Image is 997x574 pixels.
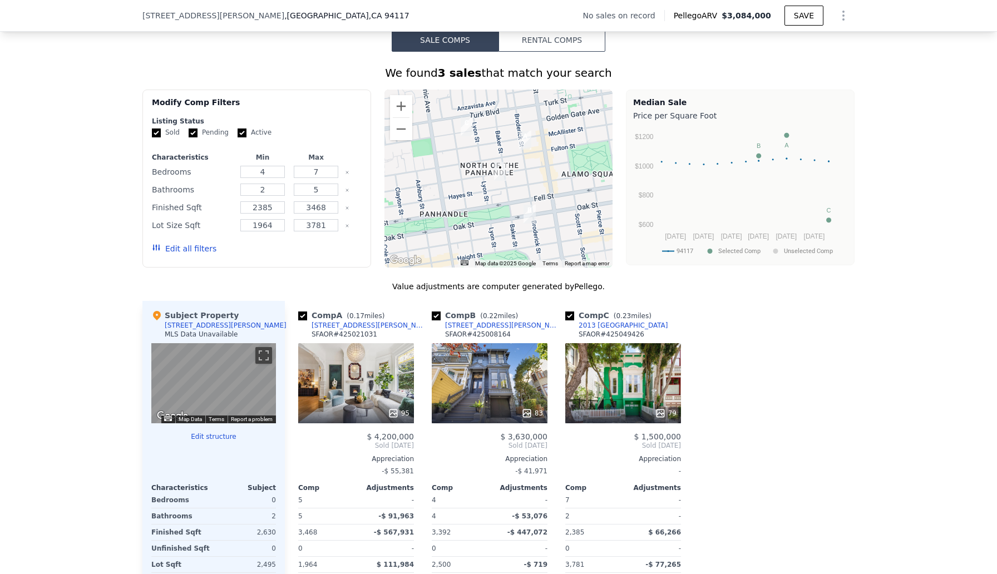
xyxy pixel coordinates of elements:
[152,217,234,233] div: Lot Size Sqft
[625,508,681,524] div: -
[342,312,389,320] span: ( miles)
[392,28,498,52] button: Sale Comps
[565,454,681,463] div: Appreciation
[216,524,276,540] div: 2,630
[390,95,412,117] button: Zoom in
[152,128,180,137] label: Sold
[216,557,276,572] div: 2,495
[492,492,547,508] div: -
[179,415,202,423] button: Map Data
[490,483,547,492] div: Adjustments
[298,528,317,536] span: 3,468
[298,508,354,524] div: 5
[565,483,623,492] div: Comp
[298,454,414,463] div: Appreciation
[655,408,677,419] div: 79
[152,153,234,162] div: Characteristics
[358,541,414,556] div: -
[432,454,547,463] div: Appreciation
[693,232,714,240] text: [DATE]
[565,463,681,479] div: -
[214,483,276,492] div: Subject
[152,200,234,215] div: Finished Sqft
[635,133,654,141] text: $1200
[349,312,364,320] span: 0.17
[238,128,246,137] input: Active
[292,153,340,162] div: Max
[492,541,547,556] div: -
[832,4,855,27] button: Show Options
[382,467,414,475] span: -$ 55,381
[151,557,211,572] div: Lot Sqft
[776,232,797,240] text: [DATE]
[151,508,211,524] div: Bathrooms
[151,524,211,540] div: Finished Sqft
[583,10,664,21] div: No sales on record
[524,205,536,224] div: 239 Broderick St
[216,508,276,524] div: 2
[565,508,621,524] div: 2
[498,28,605,52] button: Rental Comps
[565,321,668,330] a: 2013 [GEOGRAPHIC_DATA]
[356,483,414,492] div: Adjustments
[209,416,224,422] a: Terms
[432,561,451,568] span: 2,500
[284,10,409,21] span: , [GEOGRAPHIC_DATA]
[216,541,276,556] div: 0
[345,170,349,175] button: Clear
[154,409,191,423] img: Google
[432,508,487,524] div: 4
[369,11,409,20] span: , CA 94117
[519,131,531,150] div: 706 Broderick St
[512,512,547,520] span: -$ 53,076
[461,260,468,265] button: Keyboard shortcuts
[298,483,356,492] div: Comp
[151,541,211,556] div: Unfinished Sqft
[748,232,769,240] text: [DATE]
[609,312,656,320] span: ( miles)
[238,128,272,137] label: Active
[151,310,239,321] div: Subject Property
[142,10,284,21] span: [STREET_ADDRESS][PERSON_NAME]
[623,483,681,492] div: Adjustments
[500,432,547,441] span: $ 3,630,000
[432,545,436,552] span: 0
[515,467,547,475] span: -$ 41,971
[494,162,506,181] div: 441 Baker St
[784,248,833,255] text: Unselected Comp
[784,6,823,26] button: SAVE
[432,310,522,321] div: Comp B
[154,409,191,423] a: Open this area in Google Maps (opens a new window)
[633,123,847,263] div: A chart.
[432,496,436,504] span: 4
[483,312,498,320] span: 0.22
[634,432,681,441] span: $ 1,500,000
[432,483,490,492] div: Comp
[152,164,234,180] div: Bedrooms
[388,408,409,419] div: 95
[345,224,349,228] button: Clear
[633,108,847,123] div: Price per Square Foot
[152,117,362,126] div: Listing Status
[298,545,303,552] span: 0
[565,561,584,568] span: 3,781
[298,310,389,321] div: Comp A
[432,441,547,450] span: Sold [DATE]
[298,441,414,450] span: Sold [DATE]
[142,65,855,81] div: We found that match your search
[312,330,377,339] div: SFAOR # 425021031
[565,441,681,450] span: Sold [DATE]
[625,492,681,508] div: -
[378,512,414,520] span: -$ 91,963
[387,253,424,268] a: Open this area in Google Maps (opens a new window)
[374,528,414,536] span: -$ 567,931
[255,347,272,364] button: Toggle fullscreen view
[152,128,161,137] input: Sold
[674,10,722,21] span: Pellego ARV
[345,188,349,192] button: Clear
[579,321,668,330] div: 2013 [GEOGRAPHIC_DATA]
[827,207,831,214] text: C
[565,496,570,504] span: 7
[438,66,482,80] strong: 3 sales
[665,232,686,240] text: [DATE]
